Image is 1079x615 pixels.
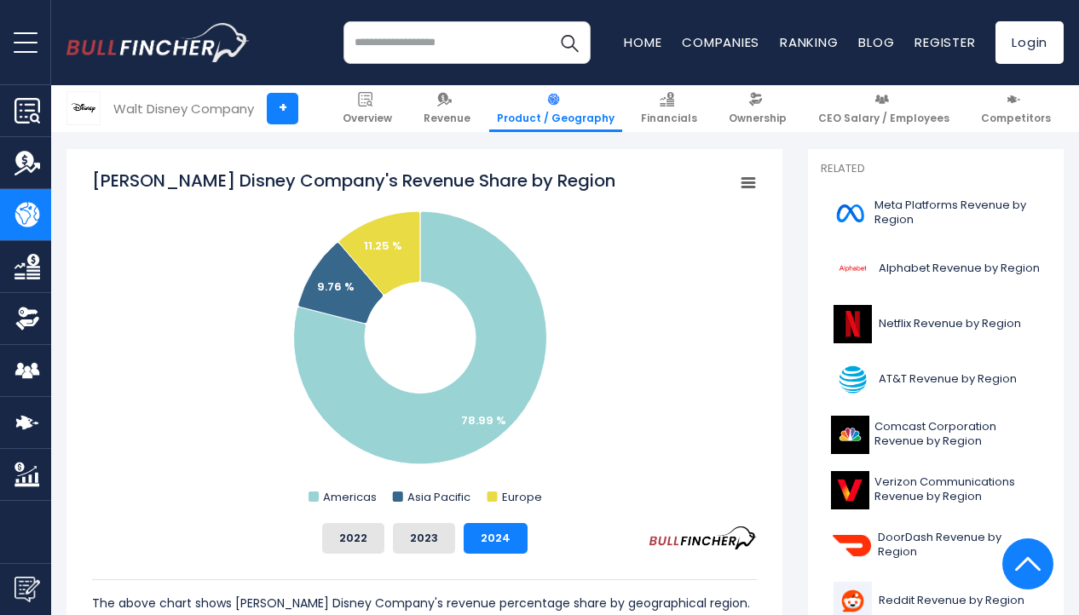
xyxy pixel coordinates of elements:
[811,85,957,132] a: CEO Salary / Employees
[633,85,705,132] a: Financials
[502,489,542,505] text: Europe
[821,162,1051,176] p: Related
[343,112,392,125] span: Overview
[878,531,1041,560] span: DoorDash Revenue by Region
[66,23,250,62] img: bullfincher logo
[874,475,1041,504] span: Verizon Communications Revenue by Region
[879,372,1017,387] span: AT&T Revenue by Region
[721,85,794,132] a: Ownership
[322,523,384,554] button: 2022
[874,420,1041,449] span: Comcast Corporation Revenue by Region
[67,92,100,124] img: DIS logo
[879,317,1021,331] span: Netflix Revenue by Region
[995,21,1064,64] a: Login
[821,245,1051,292] a: Alphabet Revenue by Region
[548,21,591,64] button: Search
[335,85,400,132] a: Overview
[113,99,254,118] div: Walt Disney Company
[831,250,874,288] img: GOOGL logo
[66,23,250,62] a: Go to homepage
[821,467,1051,514] a: Verizon Communications Revenue by Region
[973,85,1059,132] a: Competitors
[831,305,874,343] img: NFLX logo
[464,523,528,554] button: 2024
[729,112,787,125] span: Ownership
[915,33,975,51] a: Register
[831,416,869,454] img: CMCSA logo
[407,489,470,505] text: Asia Pacific
[323,489,377,505] text: Americas
[489,85,622,132] a: Product / Geography
[821,356,1051,403] a: AT&T Revenue by Region
[831,194,869,233] img: META logo
[879,262,1040,276] span: Alphabet Revenue by Region
[981,112,1051,125] span: Competitors
[267,93,298,124] a: +
[874,198,1041,227] span: Meta Platforms Revenue by Region
[461,412,506,428] text: 78.99 %
[92,169,615,193] tspan: [PERSON_NAME] Disney Company's Revenue Share by Region
[818,112,949,125] span: CEO Salary / Employees
[317,279,355,295] text: 9.76 %
[641,112,697,125] span: Financials
[879,594,1024,608] span: Reddit Revenue by Region
[14,306,40,331] img: Ownership
[424,112,470,125] span: Revenue
[821,522,1051,569] a: DoorDash Revenue by Region
[780,33,838,51] a: Ranking
[831,360,874,399] img: T logo
[497,112,615,125] span: Product / Geography
[92,169,757,509] svg: Walt Disney Company's Revenue Share by Region
[821,411,1051,458] a: Comcast Corporation Revenue by Region
[624,33,661,51] a: Home
[831,526,873,565] img: DASH logo
[821,301,1051,348] a: Netflix Revenue by Region
[416,85,478,132] a: Revenue
[821,190,1051,237] a: Meta Platforms Revenue by Region
[364,238,402,254] text: 11.25 %
[92,593,757,613] p: The above chart shows [PERSON_NAME] Disney Company's revenue percentage share by geographical reg...
[393,523,455,554] button: 2023
[831,471,869,509] img: VZ logo
[858,33,894,51] a: Blog
[682,33,759,51] a: Companies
